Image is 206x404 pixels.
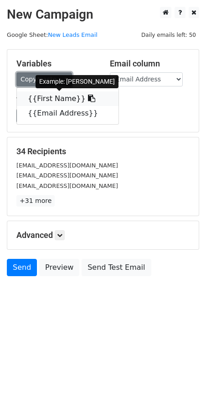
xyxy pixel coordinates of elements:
[16,230,190,240] h5: Advanced
[110,59,190,69] h5: Email column
[138,30,199,40] span: Daily emails left: 50
[160,360,206,404] iframe: Chat Widget
[16,182,118,189] small: [EMAIL_ADDRESS][DOMAIN_NAME]
[39,259,79,276] a: Preview
[48,31,98,38] a: New Leads Email
[7,7,199,22] h2: New Campaign
[17,91,118,106] a: {{First Name}}
[7,259,37,276] a: Send
[17,106,118,121] a: {{Email Address}}
[16,146,190,157] h5: 34 Recipients
[36,75,118,88] div: Example: [PERSON_NAME]
[7,31,98,38] small: Google Sheet:
[16,162,118,169] small: [EMAIL_ADDRESS][DOMAIN_NAME]
[82,259,151,276] a: Send Test Email
[16,172,118,179] small: [EMAIL_ADDRESS][DOMAIN_NAME]
[138,31,199,38] a: Daily emails left: 50
[16,72,72,86] a: Copy/paste...
[16,59,96,69] h5: Variables
[16,195,55,207] a: +31 more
